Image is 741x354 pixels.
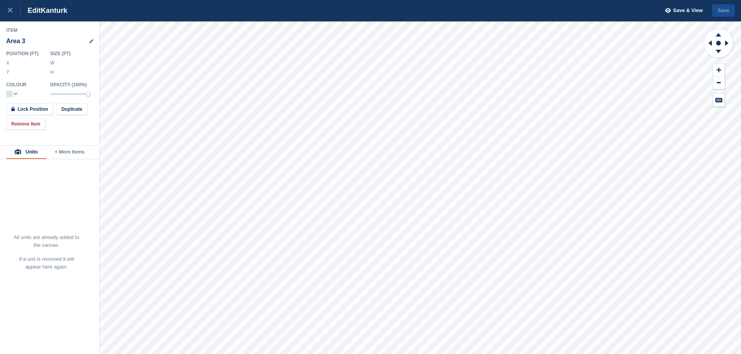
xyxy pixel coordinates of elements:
div: Colour [6,82,44,88]
button: Save & View [661,4,703,17]
p: If a unit is removed it will appear here again. [13,255,80,271]
div: Size ( FT ) [50,51,84,57]
div: Area 3 [6,34,93,48]
button: + More Items [46,146,93,159]
label: W [50,60,54,66]
label: X [6,60,10,66]
div: Edit Kanturk [21,6,67,15]
div: Position ( FT ) [6,51,44,57]
div: Opacity ( 100 %) [50,82,93,88]
button: Zoom In [713,64,725,77]
span: Save & View [673,7,702,14]
button: Lock Position [6,103,53,115]
label: Y [6,69,10,75]
div: Item [6,27,93,33]
label: H [50,69,54,75]
p: All units are already added to the canvas. [13,234,80,249]
button: Keyboard Shortcuts [713,94,725,106]
button: Duplicate [56,103,88,115]
button: Remove Item [6,118,46,130]
button: Zoom Out [713,77,725,89]
button: Units [6,146,46,159]
button: Save [712,4,735,17]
